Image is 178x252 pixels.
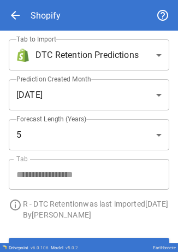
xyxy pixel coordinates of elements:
[23,198,169,209] p: R - DTC Retention was last imported [DATE]
[23,209,169,220] p: By [PERSON_NAME]
[16,128,21,142] span: 5
[153,245,176,250] div: Earthbreeze
[2,245,7,249] img: Drivepoint
[16,114,87,124] label: Forecast Length (Years)
[51,245,78,250] div: Model
[9,245,49,250] div: Drivepoint
[31,10,61,21] div: Shopify
[16,74,91,84] label: Prediction Created Month
[16,89,43,102] span: [DATE]
[31,245,49,250] span: v 6.0.106
[16,34,56,44] label: Tab to Import
[9,9,22,22] span: arrow_back
[16,49,29,62] img: brand icon not found
[66,245,78,250] span: v 5.0.2
[35,49,139,62] span: DTC Retention Predictions
[9,198,22,212] span: info_outline
[16,154,28,163] label: Tab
